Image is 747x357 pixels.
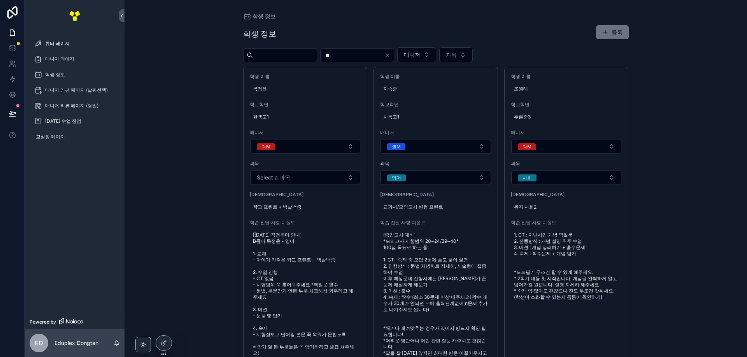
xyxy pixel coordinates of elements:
h1: 학생 정보 [243,28,276,39]
span: 목정윤 [253,86,358,92]
span: 학교 프린트 + 백발백중 [253,204,358,210]
a: 교실장 페이지 [30,130,120,144]
a: 학생 정보 [30,68,120,82]
span: 1. CT : 지난시간 개념 역질문 2. 진행방식 : 개념 설명 위주 수업 3. 미션 : 개념 정리하기 + 홀수문제 4. 숙제 : 짝수문제 + 개념 암기 *노트필기 무조건 할... [514,232,619,300]
button: Select Button [381,139,491,154]
button: Select Button [250,170,361,185]
span: [DEMOGRAPHIC_DATA] [380,192,491,198]
a: 매니저 페이지 [30,52,120,66]
div: 사회 [523,174,532,181]
a: [DATE] 수업 점검 [30,114,120,128]
span: [DEMOGRAPHIC_DATA] [250,192,361,198]
button: Clear [384,52,394,58]
a: 매니저 리뷰 페이지 (날짜선택) [30,83,120,97]
span: 지승준 [383,86,488,92]
span: 학생 정보 [253,12,276,20]
span: Select a 과목 [257,174,290,181]
button: Select Button [397,47,436,62]
span: 과목 [446,51,457,59]
button: 등록 [596,25,629,39]
div: 다M [523,143,531,150]
span: 매니저 [404,51,420,59]
span: 학습 전달 사항 디폴트 [511,219,622,226]
button: Select Button [250,139,361,154]
span: 튜터 페이지 [45,40,70,47]
div: 영어 [392,174,401,181]
span: [[DATE] 직전콤마 안내] B콤마 목정윤 - 영어 1. 교재 - 아이가 가져온 학교 프린트 + 백발백중 2. 수업 진행 - CT 없음 - 시험범위 쭉 훑어봐주세요.*역질문... [253,232,358,356]
span: [DEMOGRAPHIC_DATA] [511,192,622,198]
span: 한백고1 [253,114,358,120]
span: 푸른중3 [514,114,619,120]
span: 조원태 [514,86,619,92]
span: ED [35,338,43,348]
span: 매니저 페이지 [45,56,74,62]
div: 권M [392,143,401,150]
span: 학생 이름 [250,73,361,80]
button: Select Button [381,170,491,185]
button: Select Button [439,47,473,62]
span: 완자 사회2 [514,204,619,210]
button: Select Button [511,139,622,154]
span: 과목 [380,160,491,167]
span: 과목 [511,160,622,167]
span: 학습 전달 사항 디폴트 [380,219,491,226]
a: 매니저 리뷰 페이지 (당일) [30,99,120,113]
div: scrollable content [25,31,124,154]
span: 학생 이름 [380,73,491,80]
a: Powered by [25,315,124,329]
span: 학생 이름 [511,73,622,80]
span: 학교학년 [380,101,491,108]
span: 학습 전달 사항 디폴트 [250,219,361,226]
span: [DATE] 수업 점검 [45,118,81,124]
a: 튜터 페이지 [30,37,120,51]
span: 매니저 리뷰 페이지 (당일) [45,103,98,109]
span: 과목 [250,160,361,167]
p: Eduplex Dongtan [54,339,98,347]
a: 학생 정보 [243,12,276,20]
button: Select Button [511,170,622,185]
img: App logo [68,9,81,22]
span: 매니저 [511,129,622,136]
div: 다M [261,143,270,150]
span: 매니저 리뷰 페이지 (날짜선택) [45,87,108,93]
span: 매니저 [250,129,361,136]
span: 치동고1 [383,114,488,120]
span: 매니저 [380,129,491,136]
span: 교과서/모의고사 변형 프린트 [383,204,488,210]
span: 학교학년 [511,101,622,108]
span: 교실장 페이지 [36,134,65,140]
span: 학교학년 [250,101,361,108]
span: 학생 정보 [45,71,65,78]
span: Powered by [30,319,56,325]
